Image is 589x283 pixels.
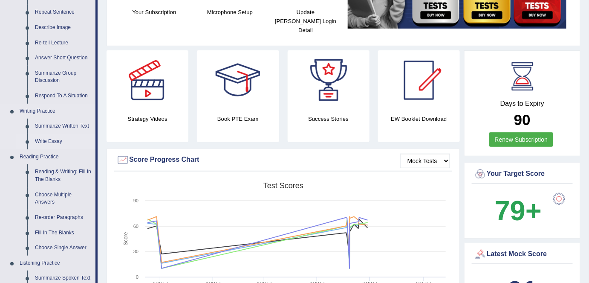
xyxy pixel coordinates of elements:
[31,88,95,104] a: Respond To A Situation
[474,168,571,181] div: Your Target Score
[31,50,95,66] a: Answer Short Question
[31,134,95,149] a: Write Essay
[31,35,95,51] a: Re-tell Lecture
[263,181,303,190] tspan: Test scores
[31,119,95,134] a: Summarize Written Text
[495,195,542,226] b: 79+
[272,8,339,35] h4: Update [PERSON_NAME] Login Detail
[196,8,264,17] h4: Microphone Setup
[133,224,139,229] text: 60
[31,20,95,35] a: Describe Image
[31,187,95,210] a: Choose Multiple Answers
[31,5,95,20] a: Repeat Sentence
[116,154,450,166] div: Score Progress Chart
[31,210,95,225] a: Re-order Paragraphs
[378,114,460,123] h4: EW Booklet Download
[31,164,95,187] a: Reading & Writing: Fill In The Blanks
[16,104,95,119] a: Writing Practice
[123,232,129,246] tspan: Score
[474,100,571,108] h4: Days to Expiry
[474,248,571,261] div: Latest Mock Score
[31,66,95,88] a: Summarize Group Discussion
[136,274,139,280] text: 0
[133,249,139,254] text: 30
[288,114,370,123] h4: Success Stories
[31,225,95,241] a: Fill In The Blanks
[31,240,95,256] a: Choose Single Answer
[514,111,531,128] b: 90
[107,114,188,123] h4: Strategy Videos
[16,256,95,271] a: Listening Practice
[121,8,188,17] h4: Your Subscription
[133,198,139,203] text: 90
[197,114,279,123] h4: Book PTE Exam
[16,149,95,165] a: Reading Practice
[489,132,554,147] a: Renew Subscription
